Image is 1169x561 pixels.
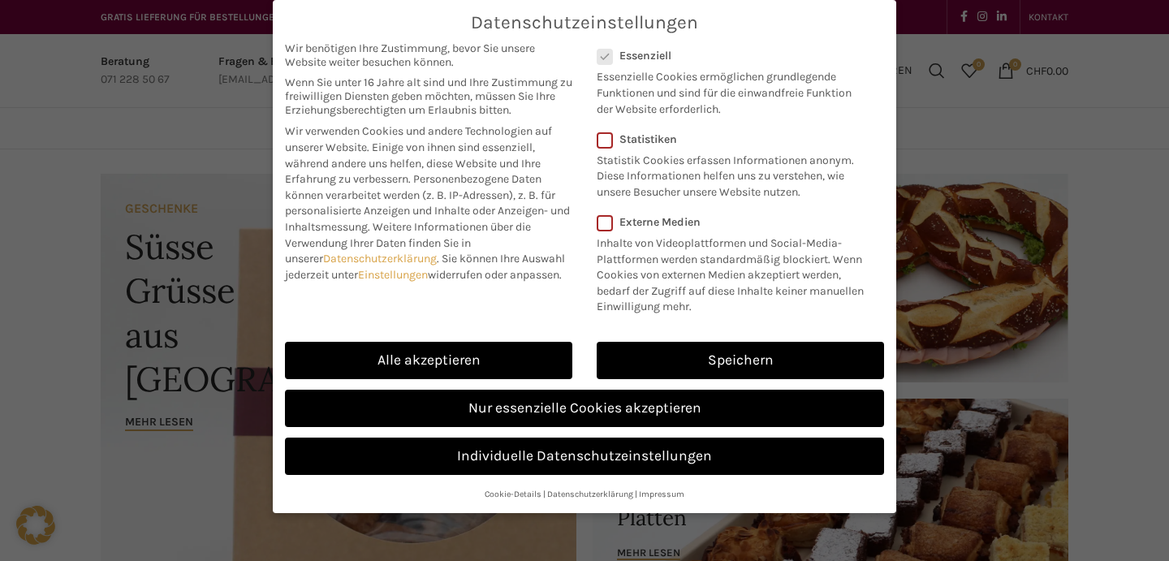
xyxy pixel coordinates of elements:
[285,220,531,265] span: Weitere Informationen über die Verwendung Ihrer Daten finden Sie in unserer .
[547,489,633,499] a: Datenschutzerklärung
[597,215,874,229] label: Externe Medien
[358,268,428,282] a: Einstellungen
[597,146,863,201] p: Statistik Cookies erfassen Informationen anonym. Diese Informationen helfen uns zu verstehen, wie...
[285,438,884,475] a: Individuelle Datenschutzeinstellungen
[471,12,698,33] span: Datenschutzeinstellungen
[285,252,565,282] span: Sie können Ihre Auswahl jederzeit unter widerrufen oder anpassen.
[285,342,572,379] a: Alle akzeptieren
[323,252,437,265] a: Datenschutzerklärung
[285,76,572,117] span: Wenn Sie unter 16 Jahre alt sind und Ihre Zustimmung zu freiwilligen Diensten geben möchten, müss...
[285,172,570,234] span: Personenbezogene Daten können verarbeitet werden (z. B. IP-Adressen), z. B. für personalisierte A...
[285,41,572,69] span: Wir benötigen Ihre Zustimmung, bevor Sie unsere Website weiter besuchen können.
[639,489,684,499] a: Impressum
[285,124,552,186] span: Wir verwenden Cookies und andere Technologien auf unserer Website. Einige von ihnen sind essenzie...
[485,489,541,499] a: Cookie-Details
[597,342,884,379] a: Speichern
[285,390,884,427] a: Nur essenzielle Cookies akzeptieren
[597,229,874,315] p: Inhalte von Videoplattformen und Social-Media-Plattformen werden standardmäßig blockiert. Wenn Co...
[597,132,863,146] label: Statistiken
[597,63,863,117] p: Essenzielle Cookies ermöglichen grundlegende Funktionen und sind für die einwandfreie Funktion de...
[597,49,863,63] label: Essenziell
